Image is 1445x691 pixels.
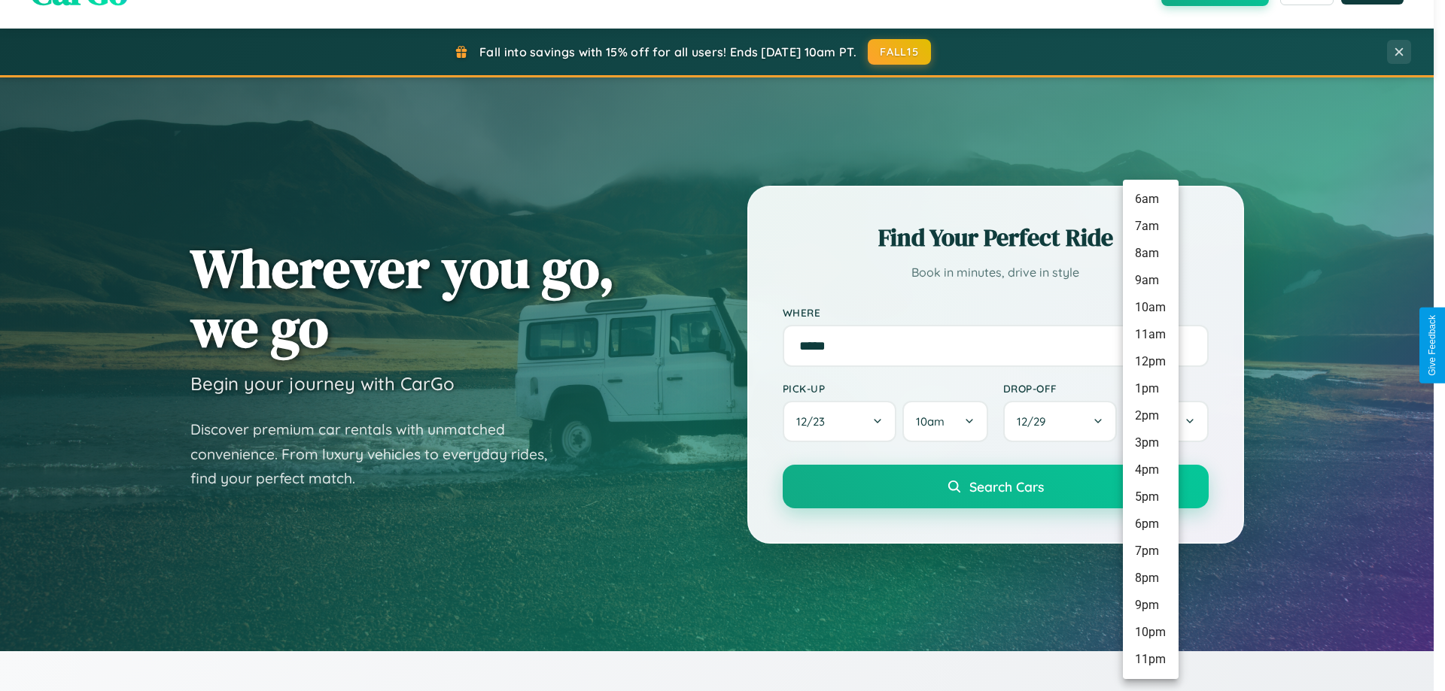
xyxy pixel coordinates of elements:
[1123,565,1179,592] li: 8pm
[1123,267,1179,294] li: 9am
[1123,483,1179,511] li: 5pm
[1123,646,1179,673] li: 11pm
[1123,402,1179,429] li: 2pm
[1123,456,1179,483] li: 4pm
[1123,213,1179,240] li: 7am
[1123,321,1179,348] li: 11am
[1123,375,1179,402] li: 1pm
[1123,348,1179,375] li: 12pm
[1123,186,1179,213] li: 6am
[1123,511,1179,538] li: 6pm
[1123,294,1179,321] li: 10am
[1427,315,1437,376] div: Give Feedback
[1123,240,1179,267] li: 8am
[1123,592,1179,619] li: 9pm
[1123,429,1179,456] li: 3pm
[1123,619,1179,646] li: 10pm
[1123,538,1179,565] li: 7pm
